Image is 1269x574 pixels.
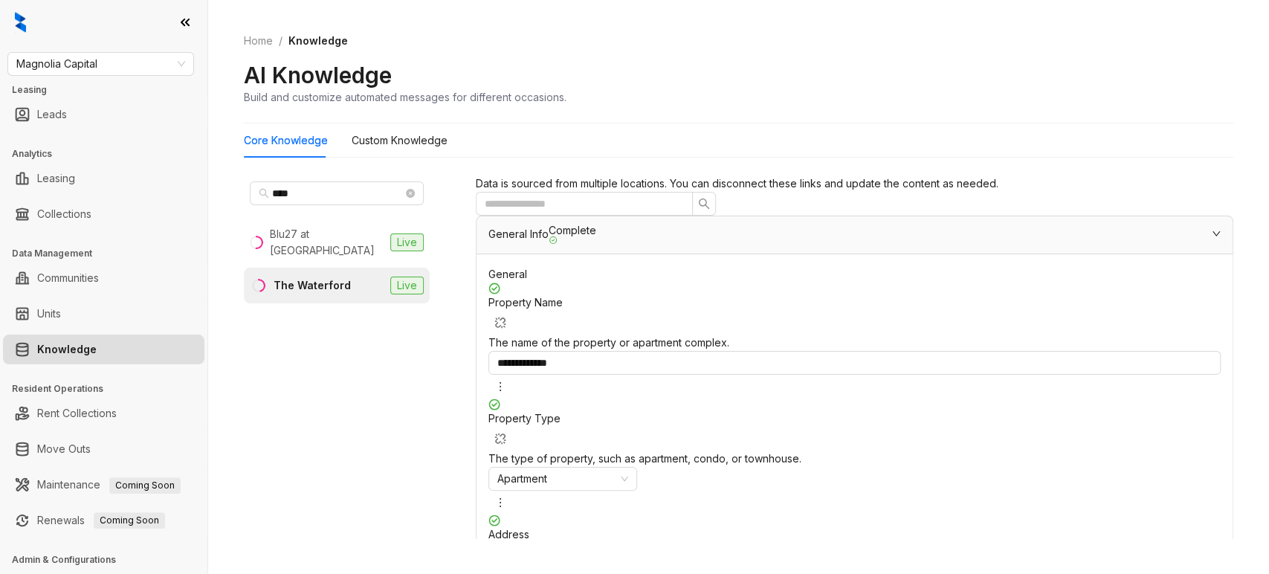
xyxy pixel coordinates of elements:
span: search [698,198,710,210]
a: RenewalsComing Soon [37,506,165,535]
span: Coming Soon [109,477,181,494]
a: Leads [37,100,67,129]
h2: AI Knowledge [244,61,392,89]
li: Communities [3,263,204,293]
div: The name of the property or apartment complex. [488,335,1221,351]
div: Custom Knowledge [352,132,448,149]
span: more [494,381,506,393]
div: Address [488,526,1221,567]
li: Rent Collections [3,399,204,428]
span: General Info [488,228,549,240]
li: Move Outs [3,434,204,464]
img: logo [15,12,26,33]
span: Live [390,233,424,251]
li: Maintenance [3,470,204,500]
li: Units [3,299,204,329]
div: Property Type [488,410,1221,451]
li: / [279,33,282,49]
a: Leasing [37,164,75,193]
div: General InfoComplete [477,216,1233,254]
span: Live [390,277,424,294]
a: Rent Collections [37,399,117,428]
span: Magnolia Capital [16,53,185,75]
span: Knowledge [288,34,348,47]
span: Coming Soon [94,512,165,529]
a: Collections [37,199,91,229]
span: expanded [1212,229,1221,238]
h3: Resident Operations [12,382,207,396]
div: Build and customize automated messages for different occasions. [244,89,566,105]
div: Blu27 at [GEOGRAPHIC_DATA] [270,226,384,259]
span: close-circle [406,189,415,198]
div: The Waterford [274,277,351,294]
a: Move Outs [37,434,91,464]
a: Knowledge [37,335,97,364]
h3: Data Management [12,247,207,260]
span: General [488,268,527,280]
li: Collections [3,199,204,229]
div: Property Name [488,294,1221,335]
a: Home [241,33,276,49]
li: Renewals [3,506,204,535]
span: Apartment [497,468,628,490]
a: Communities [37,263,99,293]
h3: Analytics [12,147,207,161]
span: more [494,497,506,509]
span: Complete [549,225,596,245]
li: Leads [3,100,204,129]
h3: Leasing [12,83,207,97]
div: The type of property, such as apartment, condo, or townhouse. [488,451,1221,467]
span: search [259,188,269,199]
a: Units [37,299,61,329]
div: Core Knowledge [244,132,328,149]
h3: Admin & Configurations [12,553,207,567]
div: Data is sourced from multiple locations. You can disconnect these links and update the content as... [476,175,1233,192]
li: Leasing [3,164,204,193]
li: Knowledge [3,335,204,364]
